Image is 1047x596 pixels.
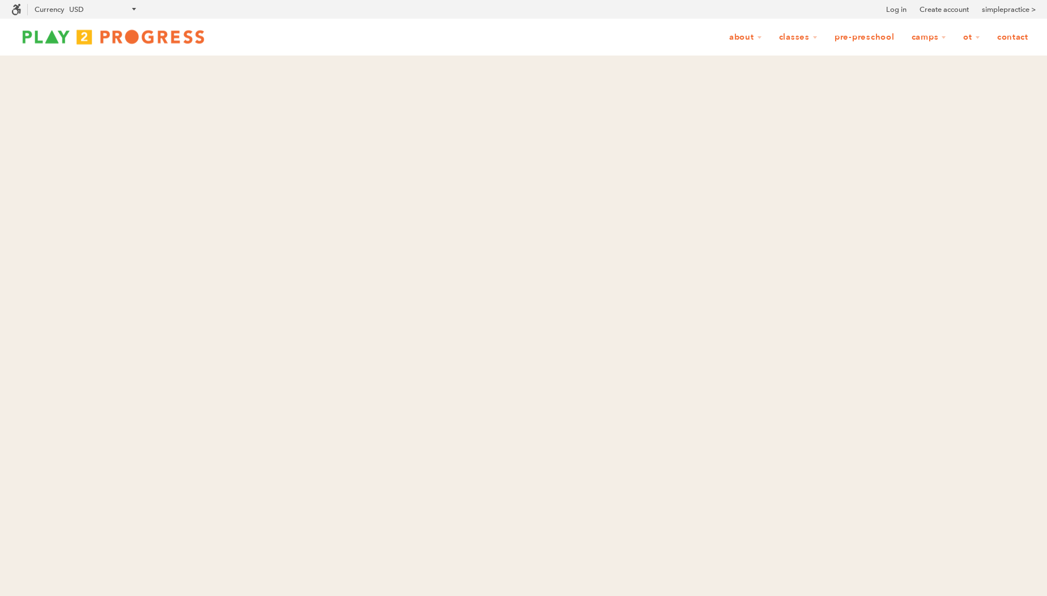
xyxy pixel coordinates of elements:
[35,5,64,14] label: Currency
[904,27,954,48] a: Camps
[722,27,769,48] a: About
[772,27,825,48] a: Classes
[827,27,902,48] a: Pre-Preschool
[990,27,1036,48] a: Contact
[982,4,1036,15] a: simplepractice >
[956,27,988,48] a: OT
[886,4,906,15] a: Log in
[11,25,215,48] img: Play2Progress logo
[920,4,969,15] a: Create account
